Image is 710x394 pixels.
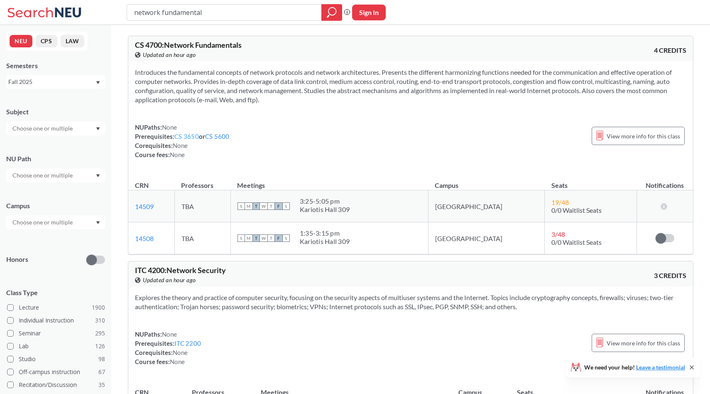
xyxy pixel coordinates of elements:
[174,190,230,222] td: TBA
[96,174,100,177] svg: Dropdown arrow
[174,133,199,140] a: CS 3650
[135,68,686,104] section: Introduces the fundamental concepts of network protocols and network architectures. Presents the ...
[61,35,84,47] button: LAW
[637,172,693,190] th: Notifications
[275,234,282,242] span: F
[8,217,78,227] input: Choose one or multiple
[252,202,260,210] span: T
[135,330,201,366] div: NUPaths: Prerequisites: Corequisites: Course fees:
[282,234,290,242] span: S
[551,206,602,214] span: 0/0 Waitlist Seats
[143,50,196,59] span: Updated an hour ago
[6,288,105,297] span: Class Type
[135,123,230,159] div: NUPaths: Prerequisites: or Corequisites: Course fees:
[300,237,350,246] div: Kariotis Hall 309
[205,133,230,140] a: CS 5600
[135,181,149,190] div: CRN
[135,40,242,49] span: CS 4700 : Network Fundamentals
[7,302,105,313] label: Lecture
[6,201,105,210] div: Campus
[327,7,337,18] svg: magnifying glass
[98,367,105,377] span: 67
[95,342,105,351] span: 126
[636,364,685,371] a: Leave a testimonial
[8,123,78,133] input: Choose one or multiple
[6,107,105,116] div: Subject
[135,234,154,242] a: 14508
[245,234,252,242] span: M
[8,170,78,180] input: Choose one or multiple
[143,276,196,285] span: Updated an hour ago
[7,354,105,364] label: Studio
[98,380,105,389] span: 35
[352,5,386,20] button: Sign In
[173,142,188,149] span: None
[174,340,201,347] a: ITC 2200
[607,131,680,141] span: View more info for this class
[8,77,95,86] div: Fall 2025
[237,234,245,242] span: S
[170,358,185,365] span: None
[95,329,105,338] span: 295
[162,330,177,338] span: None
[654,46,686,55] span: 4 CREDITS
[428,190,544,222] td: [GEOGRAPHIC_DATA]
[174,172,230,190] th: Professors
[551,238,602,246] span: 0/0 Waitlist Seats
[6,168,105,182] div: Dropdown arrow
[321,4,342,21] div: magnifying glass
[237,202,245,210] span: S
[267,202,275,210] span: T
[551,230,565,238] span: 3 / 48
[96,127,100,131] svg: Dropdown arrow
[7,315,105,326] label: Individual Instruction
[428,222,544,254] td: [GEOGRAPHIC_DATA]
[260,234,267,242] span: W
[7,341,105,352] label: Lab
[96,221,100,224] svg: Dropdown arrow
[545,172,637,190] th: Seats
[98,355,105,364] span: 98
[6,154,105,163] div: NU Path
[6,75,105,89] div: Fall 2025Dropdown arrow
[551,198,569,206] span: 19 / 48
[7,379,105,390] label: Recitation/Discussion
[6,61,105,70] div: Semesters
[95,316,105,325] span: 310
[607,338,680,348] span: View more info for this class
[428,172,544,190] th: Campus
[170,151,185,158] span: None
[7,367,105,377] label: Off-campus instruction
[173,349,188,356] span: None
[230,172,428,190] th: Meetings
[252,234,260,242] span: T
[6,215,105,229] div: Dropdown arrow
[275,202,282,210] span: F
[245,202,252,210] span: M
[282,202,290,210] span: S
[92,303,105,312] span: 1900
[10,35,32,47] button: NEU
[36,35,57,47] button: CPS
[7,328,105,339] label: Seminar
[267,234,275,242] span: T
[6,121,105,135] div: Dropdown arrow
[135,293,686,311] section: Explores the theory and practice of computer security, focusing on the security aspects of multiu...
[135,202,154,210] a: 14509
[260,202,267,210] span: W
[96,81,100,84] svg: Dropdown arrow
[300,197,350,205] div: 3:25 - 5:05 pm
[300,205,350,214] div: Kariotis Hall 309
[135,266,226,275] span: ITC 4200 : Network Security
[584,364,685,370] span: We need your help!
[133,5,316,20] input: Class, professor, course number, "phrase"
[174,222,230,254] td: TBA
[162,123,177,131] span: None
[6,255,28,264] p: Honors
[654,271,686,280] span: 3 CREDITS
[300,229,350,237] div: 1:35 - 3:15 pm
